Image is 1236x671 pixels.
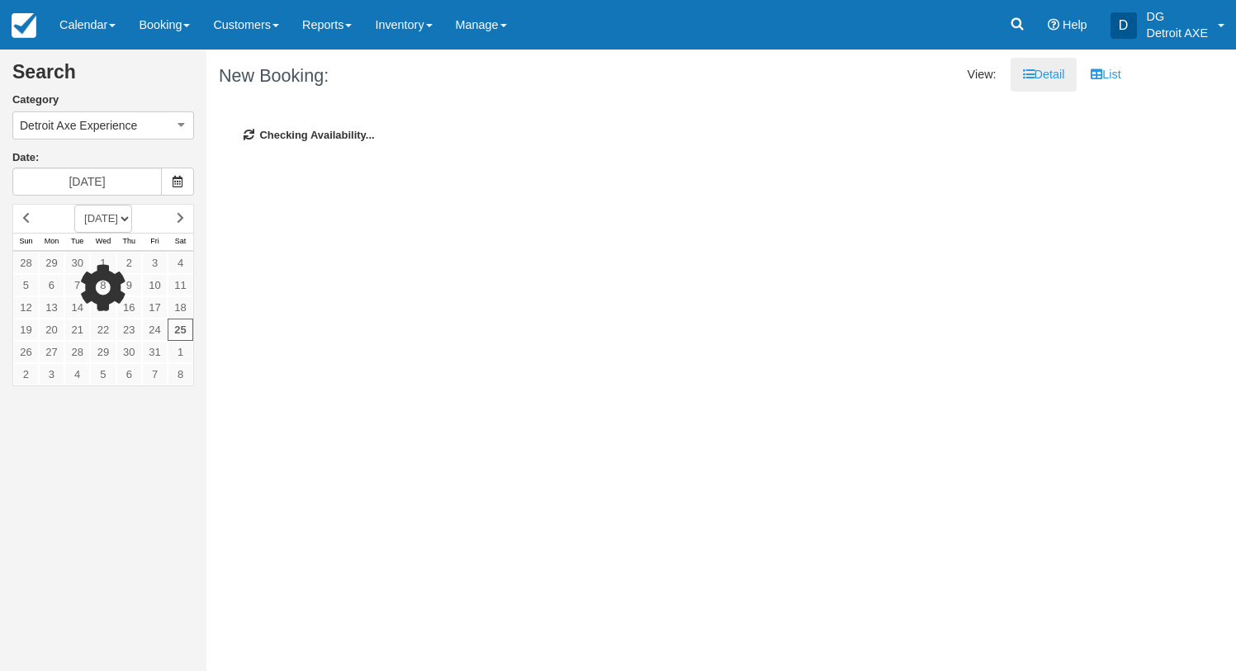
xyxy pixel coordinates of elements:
p: DG [1147,8,1208,25]
img: checkfront-main-nav-mini-logo.png [12,13,36,38]
h2: Search [12,62,194,92]
div: Checking Availability... [219,103,1121,168]
span: Help [1063,18,1087,31]
a: Detail [1011,58,1077,92]
a: 25 [168,319,193,341]
i: Help [1048,19,1059,31]
div: D [1111,12,1137,39]
h1: New Booking: [219,66,657,86]
button: Detroit Axe Experience [12,111,194,139]
span: Detroit Axe Experience [20,117,137,134]
label: Category [12,92,194,108]
label: Date: [12,150,194,166]
li: View: [955,58,1009,92]
p: Detroit AXE [1147,25,1208,41]
a: List [1078,58,1133,92]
